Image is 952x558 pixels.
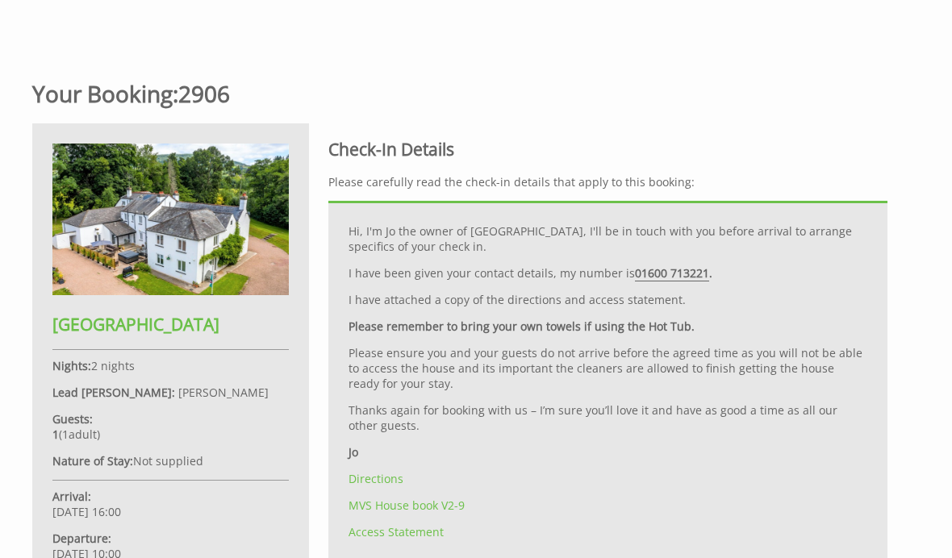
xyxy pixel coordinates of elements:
[52,489,91,504] strong: Arrival:
[52,411,93,427] strong: Guests:
[349,292,867,307] p: I have attached a copy of the directions and access statement.
[52,385,175,400] strong: Lead [PERSON_NAME]:
[635,265,712,281] strong: .
[52,453,133,468] strong: Nature of Stay:
[349,402,867,433] p: Thanks again for booking with us – I’m sure you’ll love it and have as good a time as all our oth...
[349,223,867,254] p: Hi, I'm Jo the owner of [GEOGRAPHIC_DATA], I'll be in touch with you before arrival to arrange sp...
[328,138,887,160] h2: Check-In Details
[52,144,289,295] img: An image of 'Monnow Valley Studio'
[328,174,887,189] p: Please carefully read the check-in details that apply to this booking:
[52,489,289,519] p: [DATE] 16:00
[349,498,465,513] a: MVS House book V2-9
[52,358,91,373] strong: Nights:
[349,345,867,391] p: Please ensure you and your guests do not arrive before the agreed time as you will not be able to...
[349,524,444,539] a: Access Statement
[62,427,69,442] span: 1
[52,427,100,442] span: ( )
[52,313,289,335] h2: [GEOGRAPHIC_DATA]
[178,385,269,400] span: [PERSON_NAME]
[52,283,289,335] a: [GEOGRAPHIC_DATA]
[32,78,900,109] h1: 2906
[52,358,289,373] p: 2 nights
[52,531,111,546] strong: Departure:
[349,444,358,460] strong: Jo
[62,427,97,442] span: adult
[349,265,867,281] p: I have been given your contact details, my number is
[52,427,59,442] strong: 1
[349,319,695,334] strong: Please remember to bring your own towels if using the Hot Tub.
[349,471,403,486] a: Directions
[32,78,178,109] a: Your Booking:
[52,453,289,468] p: Not supplied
